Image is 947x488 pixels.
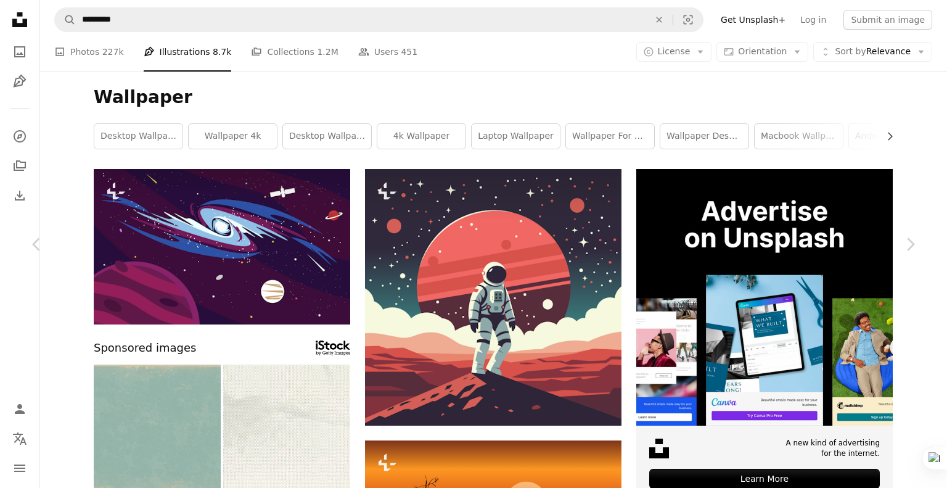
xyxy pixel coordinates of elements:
button: Menu [7,456,32,481]
a: Next [873,185,947,304]
span: A new kind of advertising for the internet. [785,438,880,459]
a: wallpaper for mobile [566,124,654,149]
button: Visual search [673,8,703,31]
span: License [658,46,691,56]
button: License [636,42,712,62]
a: Get Unsplash+ [713,10,793,30]
a: wallpaper desktop [660,124,748,149]
a: Users 451 [358,32,417,72]
a: An image of a space scene with planets and stars [94,241,350,252]
a: Log in [793,10,834,30]
span: Orientation [738,46,787,56]
a: Collections 1.2M [251,32,338,72]
button: Orientation [716,42,808,62]
img: An astronaut standing on top of a red planet [365,169,621,426]
a: Photos 227k [54,32,124,72]
button: Submit an image [843,10,932,30]
a: desktop wallpaper [283,124,371,149]
a: macbook wallpaper [755,124,843,149]
a: desktop wallpapers [94,124,182,149]
a: Illustrations [7,69,32,94]
form: Find visuals sitewide [54,7,703,32]
button: Search Unsplash [55,8,76,31]
button: Sort byRelevance [813,42,932,62]
a: 4k wallpaper [377,124,465,149]
h1: Wallpaper [94,86,893,109]
img: file-1631678316303-ed18b8b5cb9cimage [649,439,669,458]
a: laptop wallpaper [472,124,560,149]
span: 1.2M [317,45,338,59]
a: Collections [7,154,32,178]
span: Relevance [835,46,911,58]
img: file-1635990755334-4bfd90f37242image [636,169,893,426]
span: Sponsored images [94,339,196,357]
span: 451 [401,45,417,59]
span: Sort by [835,46,866,56]
span: 227k [102,45,124,59]
a: android wallpaper [849,124,937,149]
img: An image of a space scene with planets and stars [94,169,350,325]
a: Download History [7,183,32,208]
button: scroll list to the right [879,124,893,149]
a: Explore [7,124,32,149]
a: Log in / Sign up [7,397,32,421]
button: Language [7,426,32,451]
a: Photos [7,39,32,64]
button: Clear [646,8,673,31]
a: wallpaper 4k [189,124,277,149]
a: An astronaut standing on top of a red planet [365,291,621,302]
